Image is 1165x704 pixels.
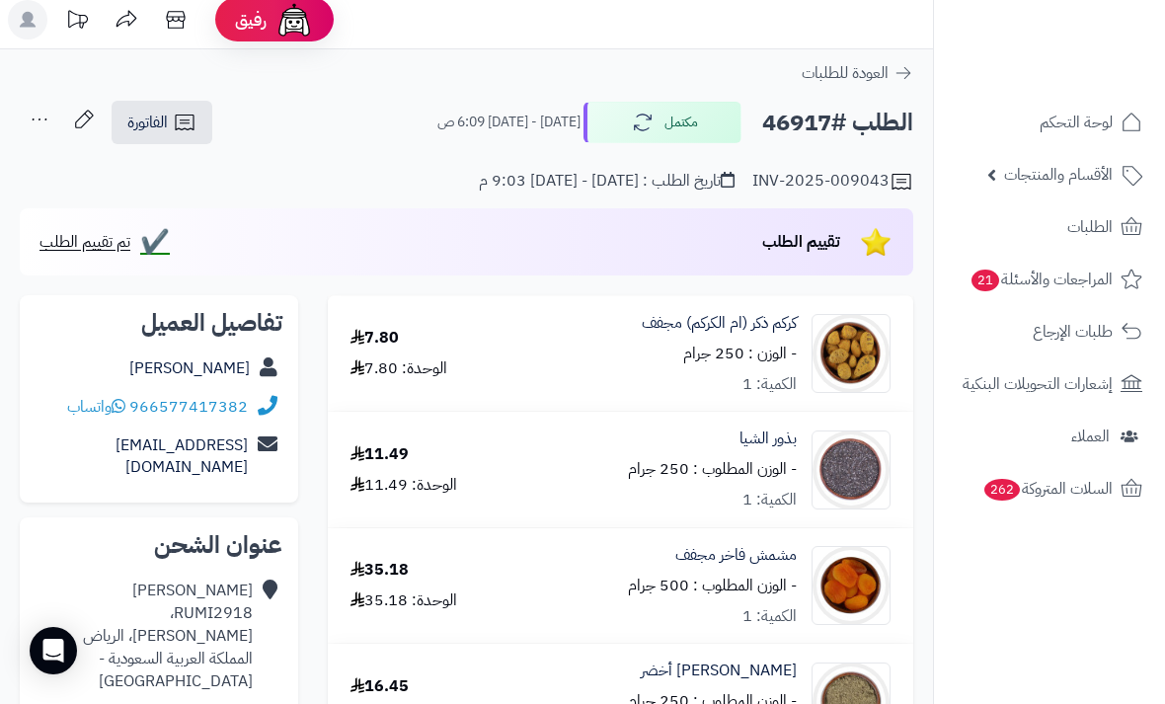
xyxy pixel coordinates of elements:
[129,395,248,419] a: 966577417382
[127,111,168,134] span: الفاتورة
[946,256,1153,303] a: المراجعات والأسئلة21
[762,103,913,143] h2: الطلب #46917
[1004,161,1113,189] span: الأقسام والمنتجات
[683,342,797,365] small: - الوزن : 250 جرام
[1071,423,1110,450] span: العملاء
[946,413,1153,460] a: العملاء
[350,474,457,497] div: الوحدة: 11.49
[437,113,581,132] small: [DATE] - [DATE] 6:09 ص
[970,266,1113,293] span: المراجعات والأسئلة
[742,605,797,628] div: الكمية: 1
[946,308,1153,355] a: طلبات الإرجاع
[235,8,267,32] span: رفيق
[802,61,913,85] a: العودة للطلبات
[641,660,797,682] a: [PERSON_NAME] أخضر
[628,574,797,597] small: - الوزن المطلوب : 500 جرام
[813,430,890,509] img: 1667661819-Chia%20Seeds-90x90.jpg
[39,230,170,254] a: ✔️ تم تقييم الطلب
[67,395,125,419] a: واتساب
[129,356,250,380] a: [PERSON_NAME]
[628,457,797,481] small: - الوزن المطلوب : 250 جرام
[963,370,1113,398] span: إشعارات التحويلات البنكية
[1067,213,1113,241] span: الطلبات
[140,230,170,254] span: ✔️
[642,312,797,335] a: كركم ذكر (ام الكركم) مجفف
[984,479,1020,501] span: 262
[1033,318,1113,346] span: طلبات الإرجاع
[479,170,735,193] div: تاريخ الطلب : [DATE] - [DATE] 9:03 م
[350,589,457,612] div: الوحدة: 35.18
[946,360,1153,408] a: إشعارات التحويلات البنكية
[742,489,797,511] div: الكمية: 1
[813,314,890,393] img: 1639829353-Turmeric%20Mother-90x90.jpg
[946,203,1153,251] a: الطلبات
[739,428,797,450] a: بذور الشيا
[971,270,999,291] span: 21
[30,627,77,674] div: Open Intercom Messenger
[350,675,409,698] div: 16.45
[982,475,1113,503] span: السلات المتروكة
[583,102,741,143] button: مكتمل
[1040,109,1113,136] span: لوحة التحكم
[36,580,253,692] div: [PERSON_NAME] RUMI2918، [PERSON_NAME]، الرياض المملكة العربية السعودية - [GEOGRAPHIC_DATA]
[36,533,282,557] h2: عنوان الشحن
[350,559,409,582] div: 35.18
[742,373,797,396] div: الكمية: 1
[350,327,399,350] div: 7.80
[813,546,890,625] img: 1692469320-Dried%20Apricot-90x90.jpg
[112,101,212,144] a: الفاتورة
[762,230,840,254] span: تقييم الطلب
[752,170,913,194] div: INV-2025-009043
[116,433,248,480] a: [EMAIL_ADDRESS][DOMAIN_NAME]
[946,99,1153,146] a: لوحة التحكم
[946,465,1153,512] a: السلات المتروكة262
[39,230,130,254] span: تم تقييم الطلب
[675,544,797,567] a: مشمش فاخر مجفف
[36,311,282,335] h2: تفاصيل العميل
[350,357,447,380] div: الوحدة: 7.80
[802,61,889,85] span: العودة للطلبات
[350,443,409,466] div: 11.49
